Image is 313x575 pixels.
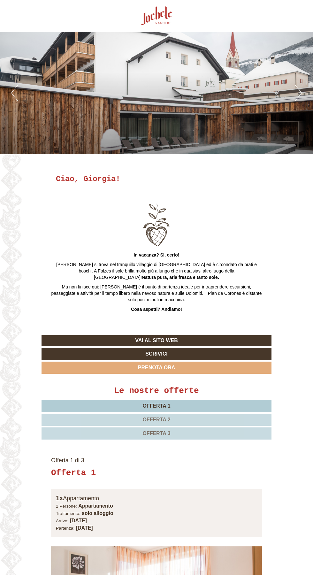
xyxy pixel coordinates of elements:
span: Offerta 3 [142,431,170,436]
div: Offerta 1 [51,467,96,479]
div: Appartamento [56,494,257,503]
b: [DATE] [70,518,87,523]
strong: In vacanza? Sì, certo! [134,252,179,257]
button: Next [295,85,302,101]
b: solo alloggio [82,510,113,516]
small: Arrivo: [56,518,68,523]
a: Vai al sito web [42,335,271,346]
button: Previous [11,85,18,101]
small: 2 Persone: [56,504,77,509]
p: [PERSON_NAME] si trova nel tranquillo villaggio di [GEOGRAPHIC_DATA] ed è circondato da prati e b... [51,262,262,281]
img: image [61,201,252,249]
span: Offerta 1 di 3 [51,457,84,464]
b: [DATE] [76,525,93,531]
div: Le nostre offerte [42,385,271,397]
b: 1x [56,494,63,502]
small: Trattamento: [56,511,80,516]
strong: Cosa aspetti? Andiamo! [131,307,182,312]
p: Ma non finisce qui: [PERSON_NAME] è il punto di partenza ideale per intraprendere escursioni, pas... [51,284,262,303]
b: Appartamento [78,503,113,509]
strong: Natura pura, aria fresca e tanto sole. [142,275,219,280]
h1: Ciao, Giorgia! [56,175,120,183]
a: Prenota ora [42,362,271,374]
a: Scrivici [42,348,271,360]
span: Offerta 2 [142,417,170,422]
small: Partenza: [56,526,74,531]
span: Offerta 1 [142,403,170,409]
